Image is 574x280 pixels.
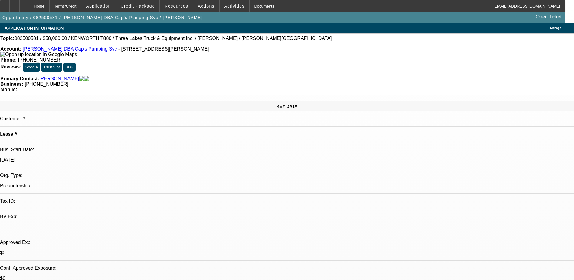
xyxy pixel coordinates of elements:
[81,0,115,12] button: Application
[39,76,79,82] a: [PERSON_NAME]
[18,57,62,62] span: [PHONE_NUMBER]
[0,76,39,82] strong: Primary Contact:
[2,15,203,20] span: Opportunity / 082500581 / [PERSON_NAME] DBA Cap's Pumping Svc / [PERSON_NAME]
[41,63,62,72] button: Trustpilot
[79,76,84,82] img: facebook-icon.png
[116,0,159,12] button: Credit Package
[118,46,209,52] span: - [STREET_ADDRESS][PERSON_NAME]
[5,26,64,31] span: APPLICATION INFORMATION
[533,12,564,22] a: Open Ticket
[0,52,77,57] a: View Google Maps
[63,63,76,72] button: BBB
[0,64,21,69] strong: Reviews:
[165,4,188,8] span: Resources
[224,4,245,8] span: Activities
[0,57,17,62] strong: Phone:
[15,36,332,41] span: 082500581 / $58,000.00 / KENWORTH T880 / Three Lakes Truck & Equipment Inc. / [PERSON_NAME] / [PE...
[23,63,40,72] button: Google
[550,26,561,30] span: Manage
[160,0,193,12] button: Resources
[198,4,215,8] span: Actions
[0,82,23,87] strong: Business:
[25,82,68,87] span: [PHONE_NUMBER]
[86,4,111,8] span: Application
[0,36,15,41] strong: Topic:
[0,52,77,57] img: Open up location in Google Maps
[0,46,21,52] strong: Account:
[84,76,89,82] img: linkedin-icon.png
[0,87,17,92] strong: Mobile:
[220,0,249,12] button: Activities
[277,104,297,109] span: KEY DATA
[193,0,219,12] button: Actions
[121,4,155,8] span: Credit Package
[23,46,117,52] a: [PERSON_NAME] DBA Cap's Pumping Svc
